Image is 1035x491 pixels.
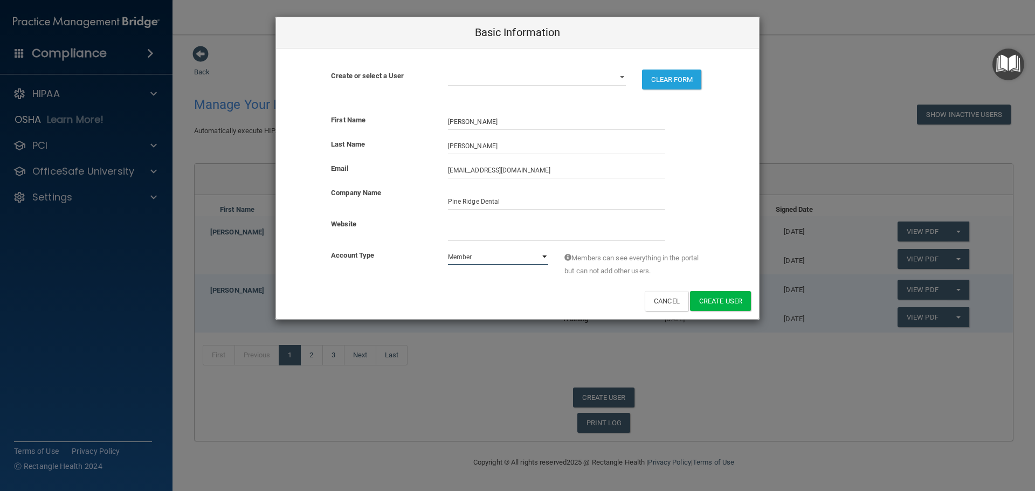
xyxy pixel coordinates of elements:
span: Members can see everything in the portal but can not add other users. [564,252,704,278]
b: First Name [331,116,365,124]
button: Create User [690,291,751,311]
b: Create or select a User [331,72,404,80]
button: Cancel [645,291,688,311]
b: Website [331,220,356,228]
iframe: Drift Widget Chat Controller [848,414,1022,458]
b: Account Type [331,251,374,259]
b: Company Name [331,189,381,197]
button: CLEAR FORM [642,70,701,89]
button: Open Resource Center [992,49,1024,80]
b: Last Name [331,140,365,148]
b: Email [331,164,348,172]
div: Basic Information [276,17,759,49]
